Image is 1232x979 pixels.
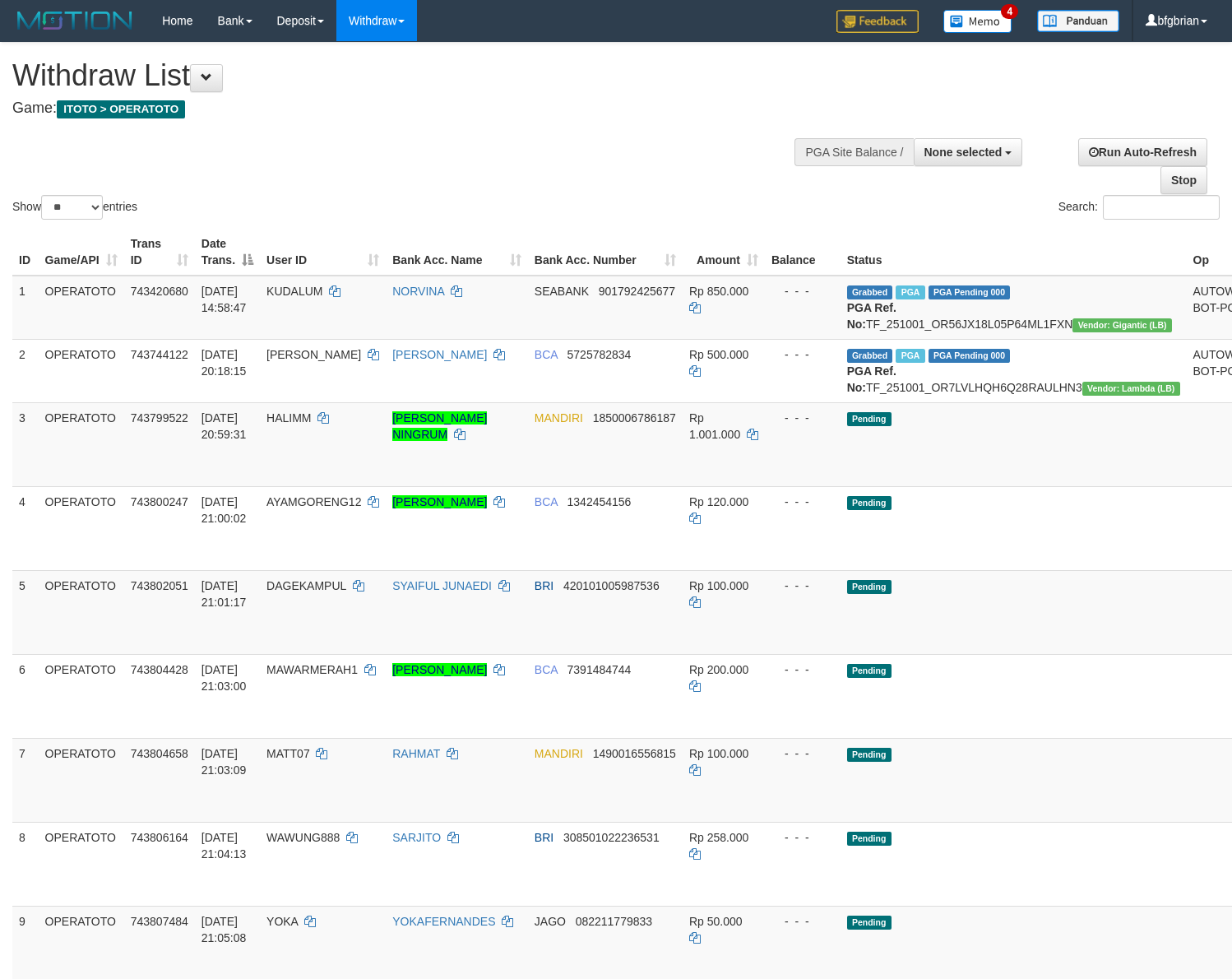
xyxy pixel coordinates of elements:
[943,10,1012,33] img: Button%20Memo.svg
[12,402,39,486] td: 3
[765,229,841,276] th: Balance
[847,364,896,394] b: PGA Ref. No:
[39,486,124,570] td: OPERATOTO
[689,348,748,361] span: Rp 500.000
[535,915,566,928] span: JAGO
[535,411,583,425] span: MANDIRI
[771,494,834,510] div: - - -
[12,276,39,340] td: 1
[683,229,765,276] th: Amount: activate to sort column ascending
[1058,195,1220,220] label: Search:
[771,410,834,426] div: - - -
[528,229,683,276] th: Bank Acc. Number: activate to sort column ascending
[12,339,39,402] td: 2
[131,747,188,760] span: 743804658
[392,495,487,508] a: [PERSON_NAME]
[39,339,124,402] td: OPERATOTO
[771,829,834,846] div: - - -
[689,285,748,298] span: Rp 850.000
[266,831,340,844] span: WAWUNG888
[1072,318,1172,332] span: Vendor URL: https://dashboard.q2checkout.com/secure
[535,285,589,298] span: SEABANK
[392,915,495,928] a: YOKAFERNANDES
[201,411,247,441] span: [DATE] 20:59:31
[847,412,892,426] span: Pending
[689,495,748,508] span: Rp 120.000
[201,348,247,378] span: [DATE] 20:18:15
[39,654,124,738] td: OPERATOTO
[1103,195,1220,220] input: Search:
[847,349,893,363] span: Grabbed
[266,663,358,676] span: MAWARMERAH1
[771,346,834,363] div: - - -
[131,411,188,425] span: 743799522
[57,100,185,118] span: ITOTO > OPERATOTO
[39,276,124,340] td: OPERATOTO
[535,663,558,676] span: BCA
[847,496,892,510] span: Pending
[535,348,558,361] span: BCA
[1037,10,1119,32] img: panduan.png
[12,100,805,117] h4: Game:
[201,579,247,609] span: [DATE] 21:01:17
[841,339,1187,402] td: TF_251001_OR7LVLHQH6Q28RAULHN3
[12,654,39,738] td: 6
[131,579,188,592] span: 743802051
[12,59,805,92] h1: Withdraw List
[794,138,913,166] div: PGA Site Balance /
[914,138,1023,166] button: None selected
[847,748,892,762] span: Pending
[847,832,892,846] span: Pending
[124,229,195,276] th: Trans ID: activate to sort column ascending
[386,229,528,276] th: Bank Acc. Name: activate to sort column ascending
[929,285,1011,299] span: PGA Pending
[260,229,386,276] th: User ID: activate to sort column ascending
[535,495,558,508] span: BCA
[131,285,188,298] span: 743420680
[593,411,676,425] span: Copy 1850006786187 to clipboard
[689,747,748,760] span: Rp 100.000
[266,348,361,361] span: [PERSON_NAME]
[563,831,660,844] span: Copy 308501022236531 to clipboard
[39,570,124,654] td: OPERATOTO
[266,915,298,928] span: YOKA
[201,285,247,314] span: [DATE] 14:58:47
[392,411,487,441] a: [PERSON_NAME] NINGRUM
[535,747,583,760] span: MANDIRI
[41,195,103,220] select: Showentries
[266,285,322,298] span: KUDALUM
[771,661,834,678] div: - - -
[896,285,924,299] span: Marked by bfgberto
[841,276,1187,340] td: TF_251001_OR56JX18L05P64ML1FXN
[847,301,896,331] b: PGA Ref. No:
[771,913,834,930] div: - - -
[535,579,553,592] span: BRI
[567,348,632,361] span: Copy 5725782834 to clipboard
[392,663,487,676] a: [PERSON_NAME]
[12,229,39,276] th: ID
[131,495,188,508] span: 743800247
[201,495,247,525] span: [DATE] 21:00:02
[771,283,834,299] div: - - -
[771,745,834,762] div: - - -
[576,915,652,928] span: Copy 082211779833 to clipboard
[201,831,247,861] span: [DATE] 21:04:13
[39,402,124,486] td: OPERATOTO
[12,738,39,822] td: 7
[131,915,188,928] span: 743807484
[593,747,676,760] span: Copy 1490016556815 to clipboard
[131,831,188,844] span: 743806164
[689,663,748,676] span: Rp 200.000
[131,348,188,361] span: 743744122
[201,915,247,944] span: [DATE] 21:05:08
[563,579,660,592] span: Copy 420101005987536 to clipboard
[39,738,124,822] td: OPERATOTO
[841,229,1187,276] th: Status
[266,747,310,760] span: MATT07
[847,664,892,678] span: Pending
[266,411,311,425] span: HALIMM
[836,10,919,33] img: Feedback.jpg
[39,229,124,276] th: Game/API: activate to sort column ascending
[266,495,361,508] span: AYAMGORENG12
[12,822,39,906] td: 8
